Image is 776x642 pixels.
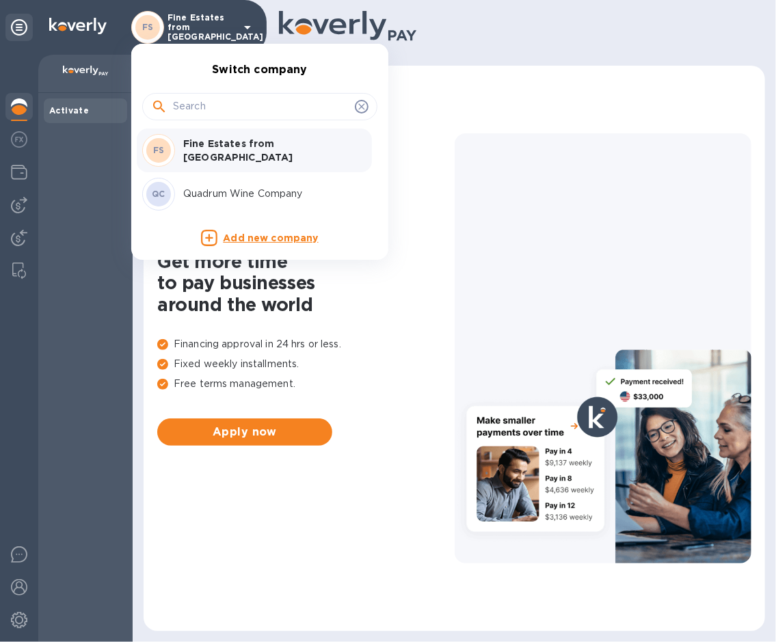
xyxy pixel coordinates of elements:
b: FS [153,145,165,155]
input: Search [173,96,349,117]
p: Add new company [223,231,318,246]
b: QC [152,189,165,199]
p: Quadrum Wine Company [183,187,356,201]
p: Fine Estates from [GEOGRAPHIC_DATA] [183,137,356,164]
